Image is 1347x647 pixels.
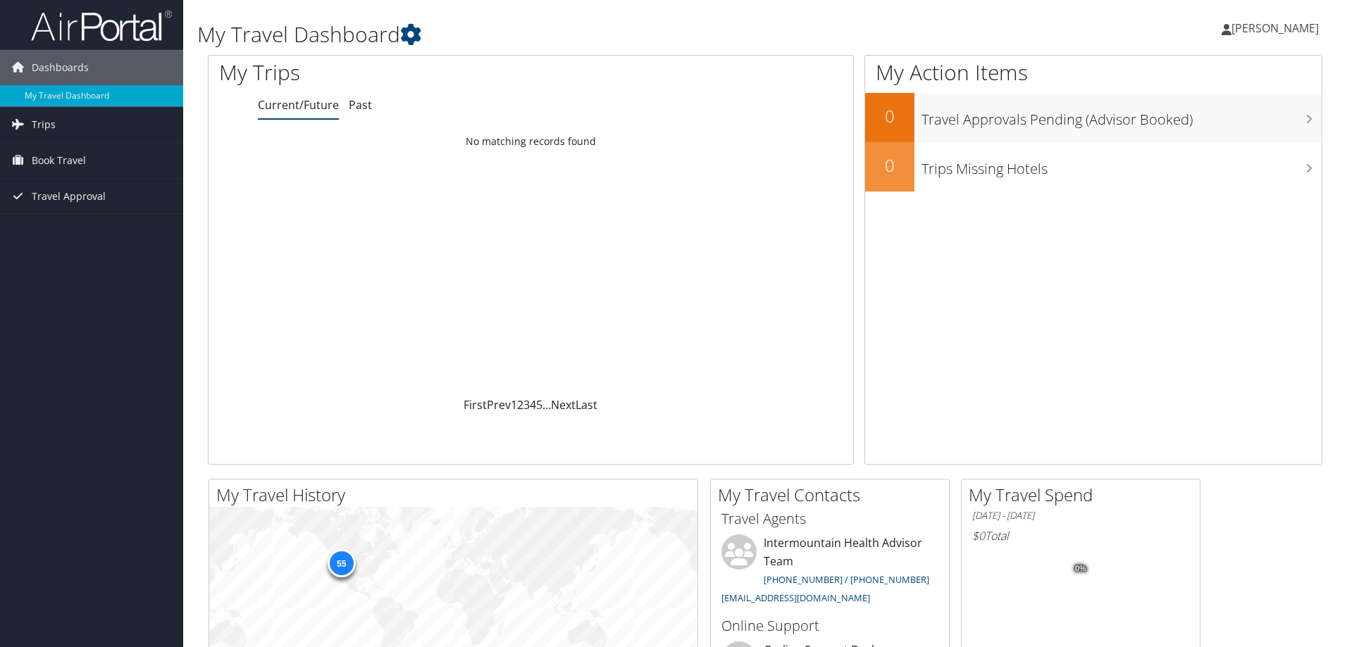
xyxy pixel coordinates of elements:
[258,97,339,113] a: Current/Future
[969,483,1200,507] h2: My Travel Spend
[219,58,574,87] h1: My Trips
[464,397,487,413] a: First
[349,97,372,113] a: Past
[32,143,86,178] span: Book Travel
[865,93,1322,142] a: 0Travel Approvals Pending (Advisor Booked)
[718,483,949,507] h2: My Travel Contacts
[972,528,985,544] span: $0
[764,573,929,586] a: [PHONE_NUMBER] / [PHONE_NUMBER]
[865,142,1322,191] a: 0Trips Missing Hotels
[216,483,697,507] h2: My Travel History
[327,549,355,577] div: 55
[511,397,517,413] a: 1
[972,528,1189,544] h6: Total
[865,104,914,128] h2: 0
[1231,20,1319,36] span: [PERSON_NAME]
[972,509,1189,522] h6: [DATE] - [DATE]
[1222,7,1333,49] a: [PERSON_NAME]
[921,152,1322,179] h3: Trips Missing Hotels
[530,397,536,413] a: 4
[714,534,945,610] li: Intermountain Health Advisor Team
[32,107,56,142] span: Trips
[31,9,172,42] img: airportal-logo.png
[721,509,938,529] h3: Travel Agents
[1075,565,1086,573] tspan: 0%
[536,397,542,413] a: 5
[721,616,938,636] h3: Online Support
[542,397,551,413] span: …
[32,50,89,85] span: Dashboards
[921,103,1322,130] h3: Travel Approvals Pending (Advisor Booked)
[865,58,1322,87] h1: My Action Items
[865,153,914,177] h2: 0
[721,591,870,604] a: [EMAIL_ADDRESS][DOMAIN_NAME]
[487,397,511,413] a: Prev
[576,397,597,413] a: Last
[523,397,530,413] a: 3
[517,397,523,413] a: 2
[551,397,576,413] a: Next
[32,179,106,214] span: Travel Approval
[209,129,853,154] td: No matching records found
[197,20,955,49] h1: My Travel Dashboard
